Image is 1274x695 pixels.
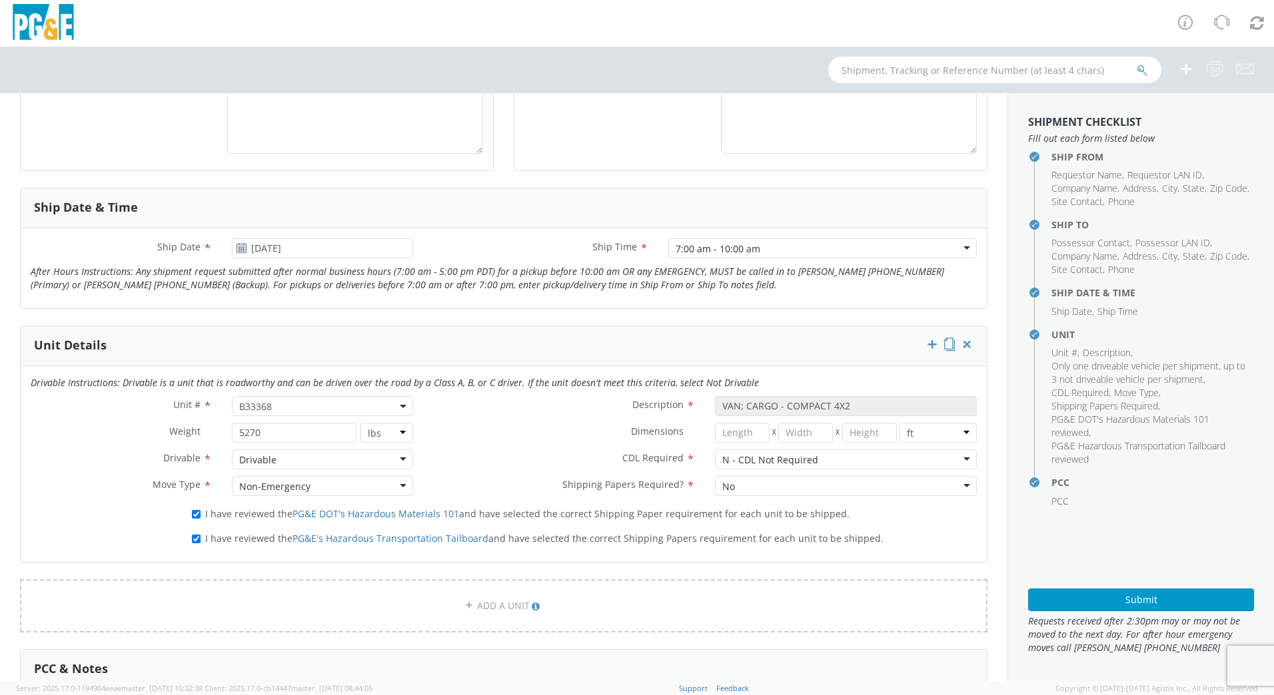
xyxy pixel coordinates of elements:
div: Drivable [239,453,277,467]
span: Weight [169,425,201,437]
span: Server: 2025.17.0-1194904eeae [16,683,203,693]
li: , [1123,182,1159,195]
a: Support [679,683,708,693]
span: Dimensions [631,425,684,437]
h4: Ship To [1051,220,1254,230]
i: After Hours Instructions: Any shipment request submitted after normal business hours (7:00 am - 5... [31,265,944,291]
li: , [1114,386,1161,399]
span: Address [1123,182,1157,194]
span: Zip Code [1210,250,1247,262]
li: , [1051,195,1105,208]
span: Description [1083,346,1131,359]
img: pge-logo-06675f144f4cfa6a6814.png [10,4,77,43]
span: Unit # [173,398,201,411]
span: CDL Required [622,451,684,464]
span: I have reviewed the and have selected the correct Shipping Paper requirement for each unit to be ... [205,507,850,520]
span: City [1162,250,1177,262]
span: State [1183,182,1205,194]
input: Length [715,423,770,443]
h3: PCC & Notes [34,662,108,676]
span: B33368 [239,400,406,413]
div: 7:00 am - 10:00 am [676,242,760,256]
span: Site Contact [1051,263,1103,276]
span: Requests received after 2:30pm may or may not be moved to the next day. For after hour emergency ... [1028,614,1254,654]
li: , [1051,359,1251,386]
span: State [1183,250,1205,262]
div: N - CDL Not Required [722,453,818,467]
li: , [1183,182,1207,195]
input: Width [778,423,833,443]
span: Ship Time [1097,305,1138,318]
input: Height [842,423,897,443]
span: Unit # [1051,346,1077,359]
li: , [1051,413,1251,439]
span: PG&E Hazardous Transportation Tailboard reviewed [1051,439,1225,465]
span: Ship Time [592,240,637,253]
span: Phone [1108,195,1135,208]
i: Drivable Instructions: Drivable is a unit that is roadworthy and can be driven over the road by a... [31,376,759,389]
span: Possessor Contact [1051,236,1130,249]
span: I have reviewed the and have selected the correct Shipping Papers requirement for each unit to be... [205,532,884,545]
li: , [1051,346,1079,359]
span: Fill out each form listed below [1028,132,1254,145]
li: , [1210,250,1249,263]
span: master, [DATE] 10:32:38 [121,683,203,693]
span: B33368 [232,396,413,416]
span: Copyright © [DATE]-[DATE] Agistix Inc., All Rights Reserved [1055,683,1258,694]
span: Phone [1108,263,1135,276]
input: I have reviewed thePG&E DOT's Hazardous Materials 101and have selected the correct Shipping Paper... [192,510,201,519]
span: Site Contact [1051,195,1103,208]
h4: Unit [1051,330,1254,340]
li: , [1162,182,1179,195]
span: Only one driveable vehicle per shipment, up to 3 not driveable vehicle per shipment [1051,359,1245,385]
strong: Shipment Checklist [1028,115,1141,129]
span: Requestor LAN ID [1127,168,1202,181]
li: , [1051,305,1094,318]
span: Ship Date [157,240,201,253]
span: Address [1123,250,1157,262]
span: Description [632,398,684,411]
span: Move Type [153,478,201,491]
span: Requestor Name [1051,168,1122,181]
a: ADD A UNIT [20,579,987,632]
h4: Ship From [1051,152,1254,162]
span: Zip Code [1210,182,1247,194]
li: , [1135,236,1212,250]
a: PG&E's Hazardous Transportation Tailboard [293,532,488,545]
h4: Ship Date & Time [1051,288,1254,298]
span: PG&E DOT's Hazardous Materials 101 reviewed [1051,413,1209,439]
span: Shipping Papers Required? [562,478,684,491]
input: I have reviewed thePG&E's Hazardous Transportation Tailboardand have selected the correct Shippin... [192,535,201,543]
li: , [1051,168,1124,182]
a: PG&E DOT's Hazardous Materials 101 [293,507,459,520]
span: Shipping Papers Required [1051,399,1158,412]
h3: Unit Details [34,339,107,352]
li: , [1123,250,1159,263]
h4: PCC [1051,477,1254,487]
div: Non-Emergency [239,480,311,493]
span: Company Name [1051,250,1117,262]
span: master, [DATE] 08:44:05 [291,683,372,693]
span: X [770,423,779,443]
span: City [1162,182,1177,194]
li: , [1051,386,1111,399]
span: Possessor LAN ID [1135,236,1210,249]
input: Shipment, Tracking or Reference Number (at least 4 chars) [828,57,1161,83]
span: X [833,423,842,443]
li: , [1051,399,1160,413]
button: Submit [1028,588,1254,611]
li: , [1051,236,1132,250]
span: Drivable [163,451,201,464]
a: Feedback [716,683,749,693]
span: Ship Date [1051,305,1092,318]
li: , [1183,250,1207,263]
h3: Ship Date & Time [34,201,138,214]
span: Client: 2025.17.0-cb14447 [205,683,372,693]
span: Move Type [1114,386,1159,399]
li: , [1210,182,1249,195]
li: , [1051,182,1119,195]
li: , [1051,263,1105,276]
span: PCC [1051,495,1069,507]
li: , [1083,346,1133,359]
span: CDL Required [1051,386,1109,399]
